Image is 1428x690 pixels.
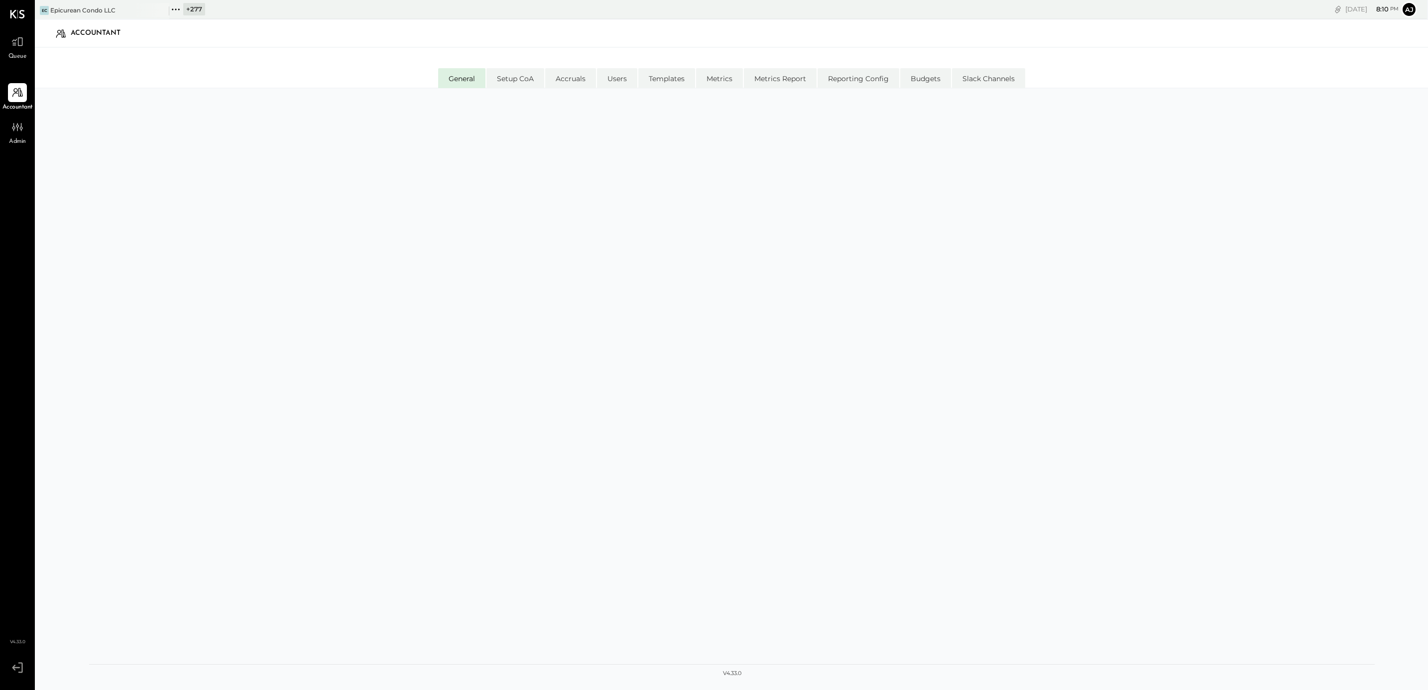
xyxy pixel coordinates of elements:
[1345,4,1399,14] div: [DATE]
[0,117,34,146] a: Admin
[183,3,205,15] div: + 277
[40,6,49,15] div: EC
[0,32,34,61] a: Queue
[9,137,26,146] span: Admin
[597,68,637,88] li: Users
[638,68,695,88] li: Templates
[438,68,485,88] li: General
[50,6,116,14] div: Epicurean Condo LLC
[1333,4,1343,14] div: copy link
[744,68,817,88] li: Metrics Report
[8,52,27,61] span: Queue
[486,68,544,88] li: Setup CoA
[818,68,899,88] li: Reporting Config
[900,68,951,88] li: Budgets
[952,68,1025,88] li: Slack Channels
[1401,1,1417,17] button: Aj
[723,670,741,678] div: v 4.33.0
[545,68,596,88] li: Accruals
[0,83,34,112] a: Accountant
[696,68,743,88] li: Metrics
[2,103,33,112] span: Accountant
[71,25,130,41] div: Accountant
